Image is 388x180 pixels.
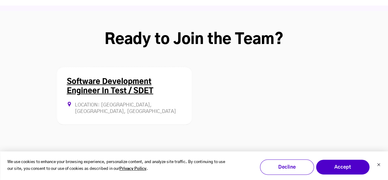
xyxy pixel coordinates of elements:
button: Accept [316,159,370,175]
div: Location: [GEOGRAPHIC_DATA], [GEOGRAPHIC_DATA], [GEOGRAPHIC_DATA] [67,102,182,114]
p: We use cookies to enhance your browsing experience, personalize content, and analyze site traffic... [7,159,225,173]
a: Privacy Policy [119,166,146,173]
button: Decline [260,159,314,175]
button: Dismiss cookie banner [377,162,380,169]
a: Software Development Engineer In Test / SDET [67,78,153,94]
strong: Ready to Join the Team? [105,32,283,47]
